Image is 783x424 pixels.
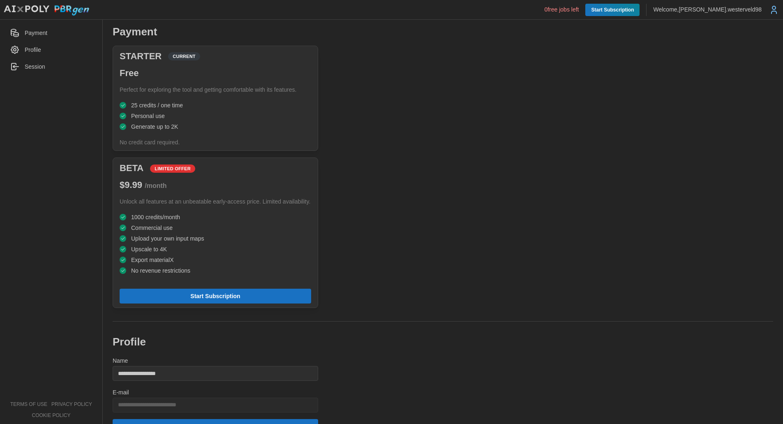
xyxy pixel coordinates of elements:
[113,25,318,39] h2: Payment
[131,124,178,130] span: Generate up to 2K
[5,58,97,75] a: Session
[585,4,640,16] a: Start Subscription
[10,401,47,408] a: terms of use
[131,102,183,108] span: 25 credits / one time
[591,4,634,16] span: Start Subscription
[5,42,97,58] a: Profile
[120,197,311,206] p: Unlock all features at an unbeatable early-access price. Limited availability.
[3,5,90,16] img: AIxPoly PBRgen
[131,113,165,119] span: Personal use
[120,289,311,304] button: Start Subscription
[113,388,129,397] label: E-mail
[120,67,311,80] h3: Free
[5,25,97,42] a: Payment
[25,30,47,36] span: Payment
[131,214,180,220] span: 1000 credits/month
[113,357,128,366] label: Name
[25,46,41,53] span: Profile
[544,5,579,14] p: 0 free jobs left
[131,246,167,252] span: Upscale to 4K
[113,335,318,349] h2: Profile
[120,179,311,192] h3: $ 9.99
[653,5,762,14] p: Welcome, [PERSON_NAME].westerveld98
[131,257,173,263] span: Export materialX
[32,412,70,419] a: cookie policy
[131,225,173,231] span: Commercial use
[145,182,166,189] span: / month
[120,162,143,175] h3: BETA
[120,138,311,146] p: No credit card required.
[155,165,191,172] span: LIMITED OFFER
[131,236,204,241] span: Upload your own input maps
[173,53,196,60] span: CURRENT
[25,63,45,70] span: Session
[190,289,240,303] span: Start Subscription
[51,401,92,408] a: privacy policy
[120,50,162,63] h3: STARTER
[131,268,190,273] span: No revenue restrictions
[120,86,311,94] p: Perfect for exploring the tool and getting comfortable with its features.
